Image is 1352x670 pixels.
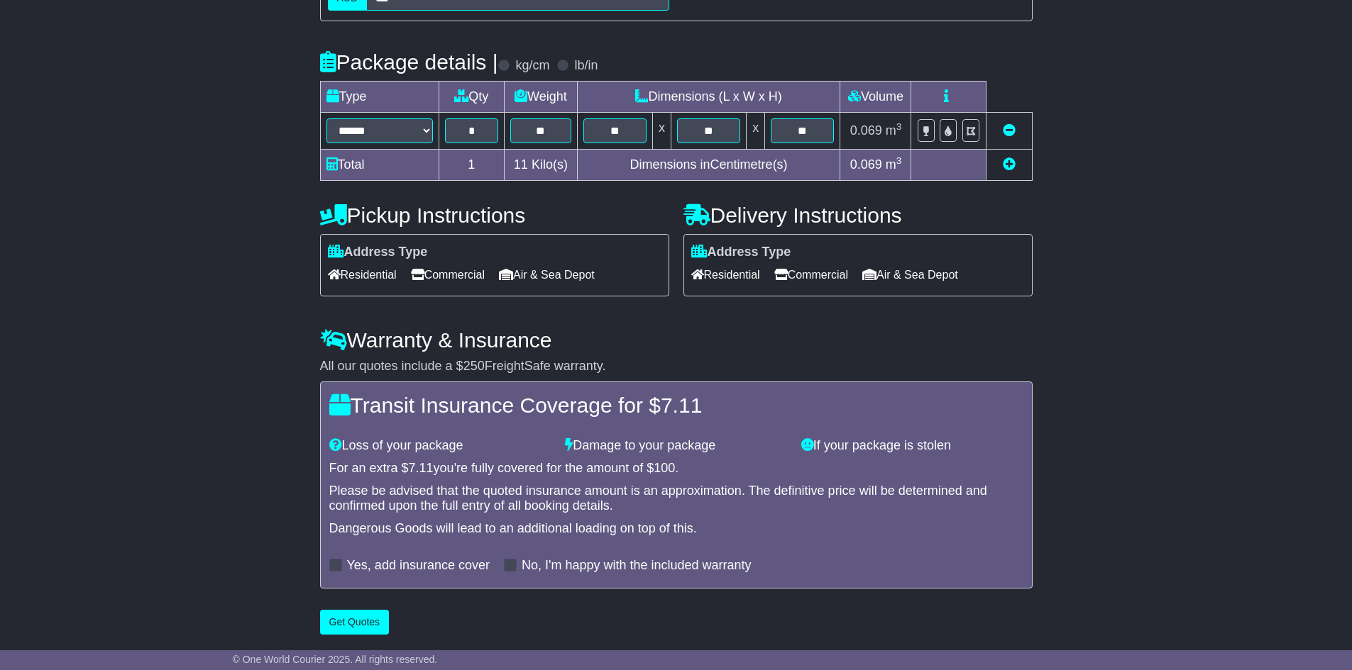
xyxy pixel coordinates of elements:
label: Address Type [691,245,791,260]
td: Volume [840,82,911,113]
span: Residential [691,264,760,286]
label: Yes, add insurance cover [347,558,490,574]
label: lb/in [574,58,598,74]
label: No, I'm happy with the included warranty [522,558,752,574]
span: Air & Sea Depot [862,264,958,286]
h4: Package details | [320,50,498,74]
div: Damage to your package [558,438,794,454]
label: Address Type [328,245,428,260]
div: All our quotes include a $ FreightSafe warranty. [320,359,1033,374]
td: Qty [439,82,505,113]
span: 250 [463,359,485,373]
td: Kilo(s) [505,150,578,181]
td: Type [320,82,439,113]
sup: 3 [896,155,902,166]
label: kg/cm [515,58,549,74]
span: Commercial [774,264,848,286]
div: If your package is stolen [794,438,1031,454]
div: Please be advised that the quoted insurance amount is an approximation. The definitive price will... [329,484,1023,514]
span: Air & Sea Depot [499,264,595,286]
div: For an extra $ you're fully covered for the amount of $ . [329,461,1023,476]
span: Commercial [411,264,485,286]
td: Total [320,150,439,181]
span: 7.11 [409,461,434,475]
span: © One World Courier 2025. All rights reserved. [233,654,438,665]
span: 0.069 [850,123,882,138]
span: 11 [514,157,528,172]
span: Residential [328,264,397,286]
h4: Delivery Instructions [683,203,1033,227]
td: Weight [505,82,578,113]
button: Get Quotes [320,610,390,635]
h4: Transit Insurance Coverage for $ [329,393,1023,417]
a: Add new item [1003,157,1016,172]
span: m [886,157,902,172]
span: 7.11 [661,393,702,417]
td: Dimensions (L x W x H) [577,82,840,113]
a: Remove this item [1003,123,1016,138]
span: m [886,123,902,138]
div: Dangerous Goods will lead to an additional loading on top of this. [329,521,1023,537]
td: x [652,113,671,150]
td: x [747,113,765,150]
td: 1 [439,150,505,181]
h4: Pickup Instructions [320,203,669,227]
span: 0.069 [850,157,882,172]
div: Loss of your package [322,438,559,454]
h4: Warranty & Insurance [320,328,1033,352]
span: 100 [654,461,675,475]
sup: 3 [896,121,902,132]
td: Dimensions in Centimetre(s) [577,150,840,181]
